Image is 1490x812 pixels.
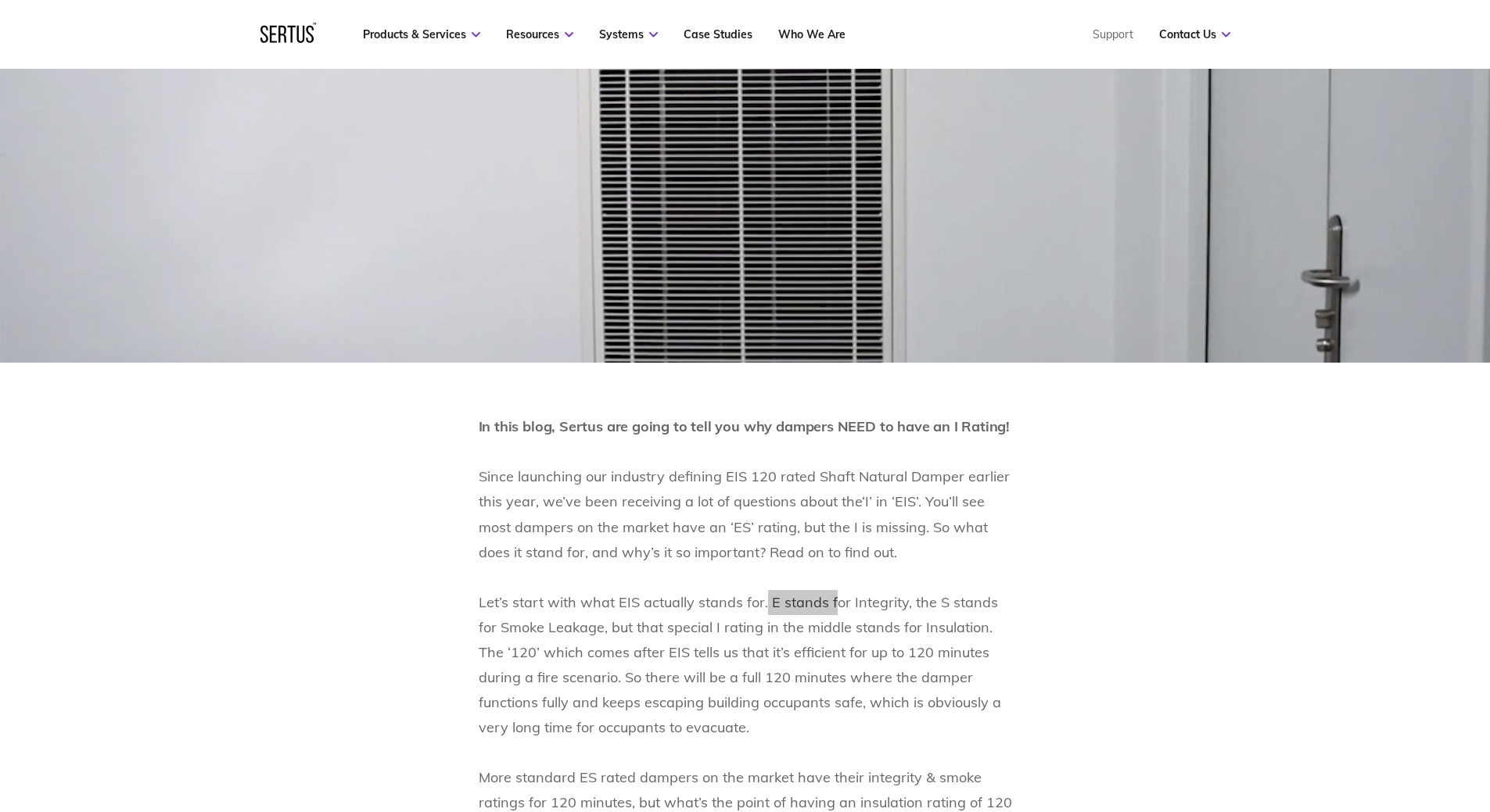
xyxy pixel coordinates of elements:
[479,414,1012,439] h4: In this blog, Sertus are going to tell you why dampers NEED to have an I Rating!
[599,27,658,41] a: Systems
[1159,27,1230,41] a: Contact Us
[778,27,846,41] a: Who We Are
[363,27,480,41] a: Products & Services
[1208,631,1490,812] iframe: Chat Widget
[1093,27,1133,41] a: Support
[506,27,573,41] a: Resources
[684,27,752,41] a: Case Studies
